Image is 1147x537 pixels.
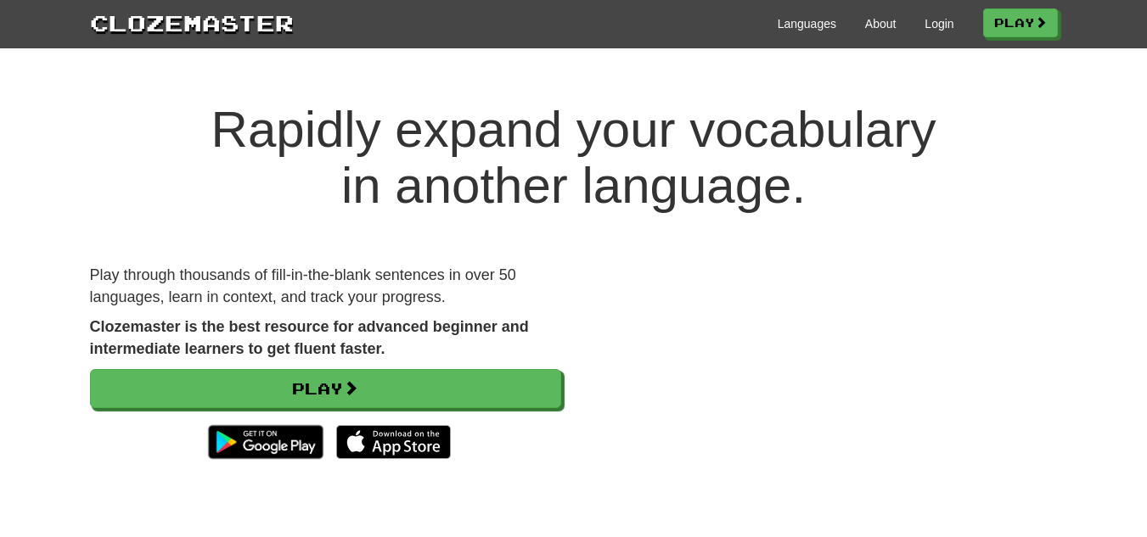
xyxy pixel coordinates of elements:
a: Play [983,8,1058,37]
a: Login [925,15,953,32]
img: Get it on Google Play [200,417,331,467]
a: About [865,15,897,32]
strong: Clozemaster is the best resource for advanced beginner and intermediate learners to get fluent fa... [90,318,529,357]
a: Languages [778,15,836,32]
a: Play [90,369,561,408]
img: Download_on_the_App_Store_Badge_US-UK_135x40-25178aeef6eb6b83b96f5f2d004eda3bffbb37122de64afbaef7... [336,425,451,459]
p: Play through thousands of fill-in-the-blank sentences in over 50 languages, learn in context, and... [90,265,561,308]
a: Clozemaster [90,7,294,38]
